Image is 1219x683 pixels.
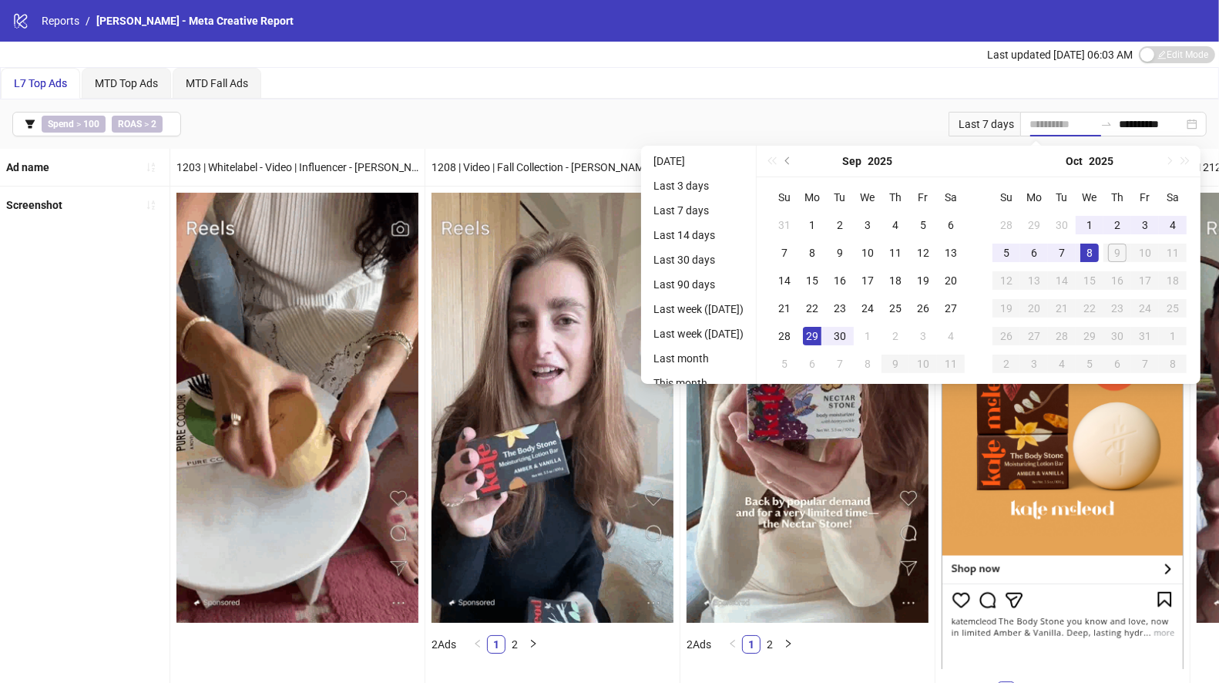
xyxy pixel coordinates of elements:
div: 25 [886,299,905,318]
div: 9 [831,244,849,262]
td: 2025-10-02 [882,322,909,350]
div: 12 [997,271,1016,290]
div: 21 [1053,299,1071,318]
td: 2025-10-02 [1103,211,1131,239]
div: 19 [914,271,932,290]
div: 1 [858,327,877,345]
div: 28 [775,327,794,345]
td: 2025-10-17 [1131,267,1159,294]
div: 8 [858,355,877,373]
td: 2025-10-08 [1076,239,1103,267]
li: Next Page [524,635,542,654]
div: 19 [997,299,1016,318]
td: 2025-10-30 [1103,322,1131,350]
div: 20 [942,271,960,290]
span: to [1100,118,1113,130]
td: 2025-10-18 [1159,267,1187,294]
td: 2025-11-02 [992,350,1020,378]
div: 14 [775,271,794,290]
img: Screenshot 120238267636940212 [176,193,418,623]
div: 29 [1025,216,1043,234]
div: 30 [1053,216,1071,234]
div: 3 [914,327,932,345]
td: 2025-10-05 [771,350,798,378]
div: 8 [1080,244,1099,262]
div: 26 [914,299,932,318]
td: 2025-09-22 [798,294,826,322]
div: 4 [942,327,960,345]
td: 2025-11-05 [1076,350,1103,378]
div: 25 [1164,299,1182,318]
td: 2025-10-07 [1048,239,1076,267]
div: 3 [1025,355,1043,373]
th: Sa [937,183,965,211]
td: 2025-11-03 [1020,350,1048,378]
td: 2025-10-03 [1131,211,1159,239]
b: 2 [151,119,156,130]
td: 2025-09-21 [771,294,798,322]
div: 8 [1164,355,1182,373]
td: 2025-10-15 [1076,267,1103,294]
div: 9 [886,355,905,373]
button: left [724,635,742,654]
button: Choose a year [1089,146,1113,177]
li: 1 [487,635,505,654]
div: Last 7 days [949,112,1020,136]
div: 17 [1136,271,1154,290]
td: 2025-10-04 [937,322,965,350]
li: Last 90 days [647,275,750,294]
span: right [529,639,538,648]
td: 2025-10-08 [854,350,882,378]
th: Tu [826,183,854,211]
td: 2025-11-06 [1103,350,1131,378]
div: 13 [942,244,960,262]
div: 6 [1025,244,1043,262]
a: 1 [488,636,505,653]
li: Last week ([DATE]) [647,300,750,318]
td: 2025-09-28 [771,322,798,350]
th: Th [1103,183,1131,211]
td: 2025-09-30 [826,322,854,350]
button: right [779,635,798,654]
button: Previous month (PageUp) [780,146,797,177]
li: Last month [647,349,750,368]
td: 2025-11-07 [1131,350,1159,378]
td: 2025-10-27 [1020,322,1048,350]
th: Sa [1159,183,1187,211]
button: Choose a month [1066,146,1083,177]
div: 10 [858,244,877,262]
b: Ad name [6,161,49,173]
div: 13 [1025,271,1043,290]
td: 2025-10-10 [1131,239,1159,267]
div: 1 [1080,216,1099,234]
td: 2025-09-17 [854,267,882,294]
th: Su [771,183,798,211]
button: Spend > 100ROAS > 2 [12,112,181,136]
td: 2025-09-10 [854,239,882,267]
div: 5 [775,355,794,373]
span: > [112,116,163,133]
b: ROAS [118,119,142,130]
td: 2025-10-04 [1159,211,1187,239]
span: right [784,639,793,648]
td: 2025-09-26 [909,294,937,322]
li: 2 [761,635,779,654]
div: 10 [1136,244,1154,262]
div: 3 [858,216,877,234]
div: 23 [831,299,849,318]
div: 24 [1136,299,1154,318]
td: 2025-09-20 [937,267,965,294]
td: 2025-11-01 [1159,322,1187,350]
td: 2025-09-05 [909,211,937,239]
div: 27 [1025,327,1043,345]
td: 2025-09-30 [1048,211,1076,239]
td: 2025-10-05 [992,239,1020,267]
div: 7 [831,355,849,373]
div: 9 [1108,244,1127,262]
td: 2025-10-24 [1131,294,1159,322]
span: sort-ascending [146,162,156,173]
td: 2025-10-01 [854,322,882,350]
div: 11 [1164,244,1182,262]
b: Screenshot [6,199,62,211]
div: 23 [1108,299,1127,318]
